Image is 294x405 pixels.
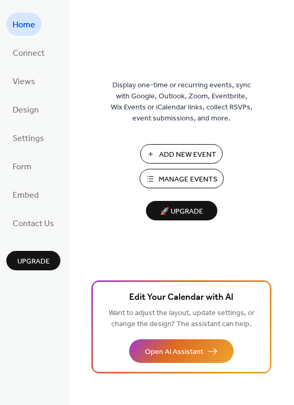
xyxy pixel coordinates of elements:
span: Add New Event [159,149,216,160]
span: Manage Events [159,174,217,185]
button: Upgrade [6,251,60,270]
a: Connect [6,41,51,64]
a: Contact Us [6,211,60,235]
a: Home [6,13,41,36]
a: Views [6,69,41,93]
span: Design [13,102,39,119]
button: Manage Events [140,169,224,188]
a: Design [6,98,45,121]
span: Edit Your Calendar with AI [129,290,234,305]
a: Embed [6,183,45,206]
span: Want to adjust the layout, update settings, or change the design? The assistant can help. [109,306,255,331]
span: Connect [13,45,45,62]
span: Embed [13,187,39,204]
span: Upgrade [17,256,50,267]
span: Views [13,74,35,90]
span: Open AI Assistant [145,347,203,358]
span: 🚀 Upgrade [152,205,211,219]
span: Display one-time or recurring events, sync with Google, Outlook, Zoom, Eventbrite, Wix Events or ... [111,80,253,124]
span: Form [13,159,31,176]
span: Home [13,17,35,34]
span: Contact Us [13,216,54,232]
button: Add New Event [140,144,223,164]
button: 🚀 Upgrade [146,201,217,220]
a: Settings [6,126,50,149]
a: Form [6,155,38,178]
span: Settings [13,130,44,147]
button: Open AI Assistant [129,339,234,363]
